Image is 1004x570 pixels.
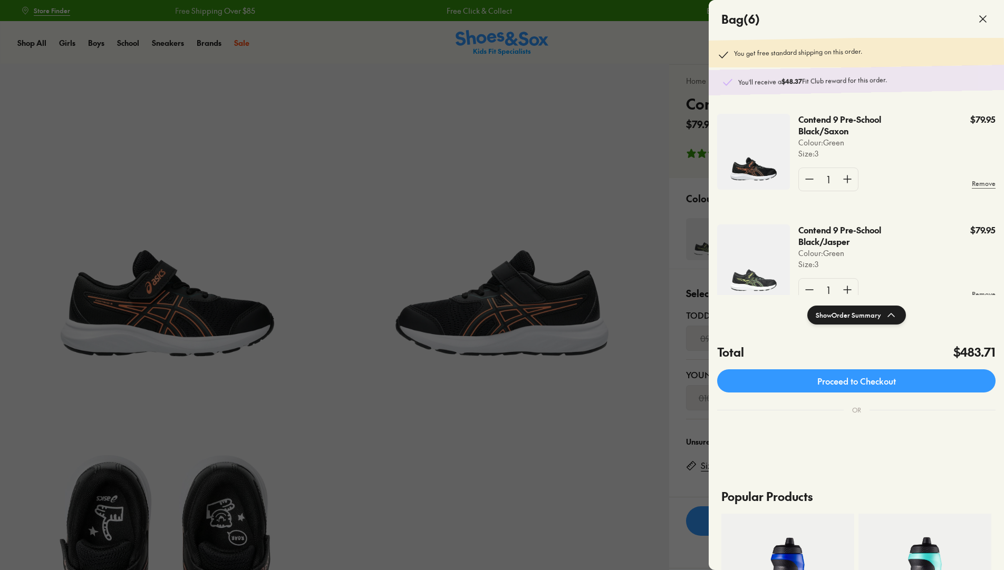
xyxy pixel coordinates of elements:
[717,343,744,361] h4: Total
[820,168,837,191] div: 1
[738,73,991,87] p: You'll receive a Fit Club reward for this order.
[717,369,996,392] a: Proceed to Checkout
[844,397,870,423] div: OR
[798,148,933,159] p: Size : 3
[781,77,802,86] b: $48.37
[798,137,933,148] p: Colour: Green
[721,11,760,28] h4: Bag ( 6 )
[798,114,906,137] p: Contend 9 Pre-School Black/Saxon
[807,306,906,325] button: ShowOrder Summary
[734,46,862,61] p: You get free standard shipping on this order.
[717,224,790,300] img: 4-551418.jpg
[798,224,907,248] p: Contend 9 Pre-School Black/Jasper
[970,114,996,125] p: $79.95
[820,279,837,301] div: 1
[717,436,996,464] iframe: PayPal-paypal
[721,479,991,514] p: Popular Products
[717,114,790,190] img: 4-522464.jpg
[798,248,934,259] p: Colour: Green
[970,224,996,236] p: $79.95
[953,343,996,361] h4: $483.71
[798,259,934,270] p: Size : 3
